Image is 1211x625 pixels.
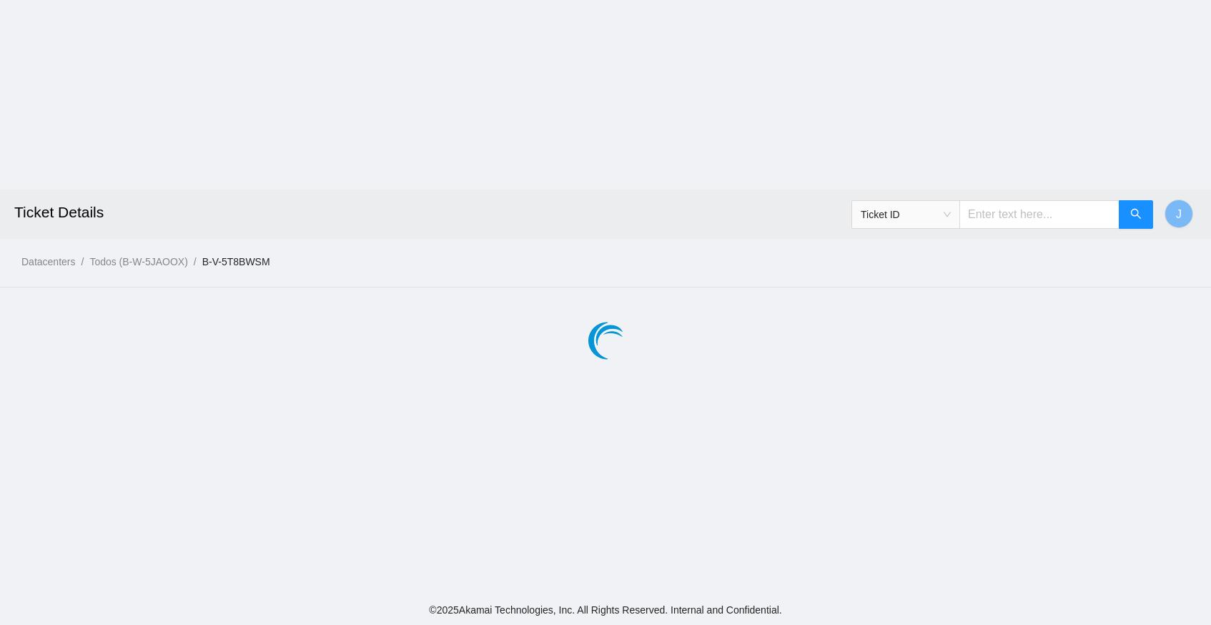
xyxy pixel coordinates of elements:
[1119,200,1153,229] button: search
[959,200,1119,229] input: Enter text here...
[81,256,84,267] span: /
[1165,200,1193,228] button: J
[21,256,75,267] a: Datacenters
[861,204,951,225] span: Ticket ID
[194,256,197,267] span: /
[1130,208,1142,222] span: search
[14,190,842,235] h2: Ticket Details
[202,256,270,267] a: B-V-5T8BWSM
[1176,205,1182,223] span: J
[89,256,187,267] a: Todos (B-W-5JAOOX)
